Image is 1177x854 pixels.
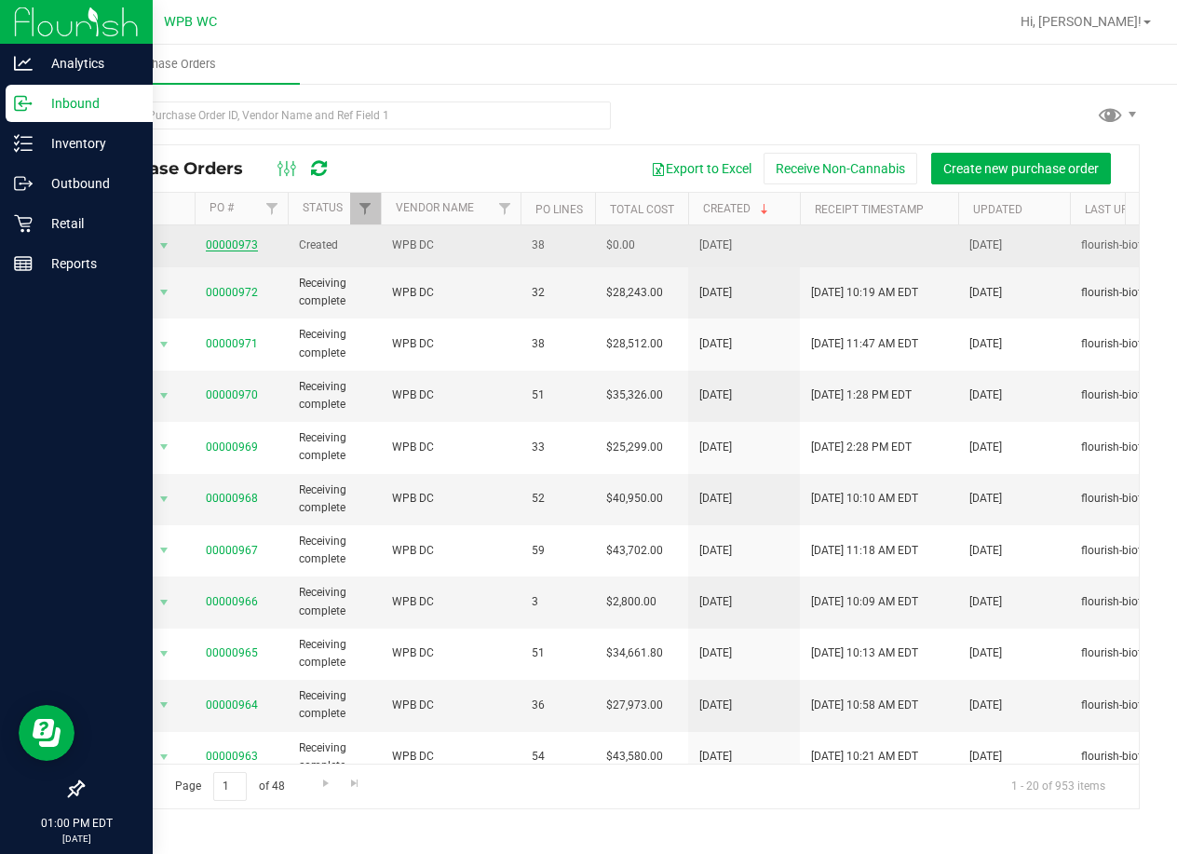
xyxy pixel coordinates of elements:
[8,815,144,832] p: 01:00 PM EDT
[299,687,370,723] span: Receiving complete
[392,237,509,254] span: WPB DC
[699,439,732,456] span: [DATE]
[153,486,176,512] span: select
[206,646,258,659] a: 00000965
[699,593,732,611] span: [DATE]
[532,386,584,404] span: 51
[969,439,1002,456] span: [DATE]
[392,542,509,560] span: WPB DC
[206,698,258,712] a: 00000964
[392,335,509,353] span: WPB DC
[299,326,370,361] span: Receiving complete
[699,335,732,353] span: [DATE]
[210,201,234,214] a: PO #
[606,644,663,662] span: $34,661.80
[299,739,370,775] span: Receiving complete
[206,750,258,763] a: 00000963
[606,439,663,456] span: $25,299.00
[33,252,144,275] p: Reports
[811,593,918,611] span: [DATE] 10:09 AM EDT
[392,386,509,404] span: WPB DC
[969,593,1002,611] span: [DATE]
[606,284,663,302] span: $28,243.00
[811,439,912,456] span: [DATE] 2:28 PM EDT
[14,174,33,193] inline-svg: Outbound
[299,429,370,465] span: Receiving complete
[764,153,917,184] button: Receive Non-Cannabis
[33,92,144,115] p: Inbound
[699,237,732,254] span: [DATE]
[606,697,663,714] span: $27,973.00
[153,641,176,667] span: select
[14,254,33,273] inline-svg: Reports
[206,337,258,350] a: 00000971
[14,54,33,73] inline-svg: Analytics
[532,284,584,302] span: 32
[153,744,176,770] span: select
[606,237,635,254] span: $0.00
[699,542,732,560] span: [DATE]
[33,212,144,235] p: Retail
[606,490,663,508] span: $40,950.00
[969,697,1002,714] span: [DATE]
[396,201,474,214] a: Vendor Name
[699,644,732,662] span: [DATE]
[102,56,241,73] span: Purchase Orders
[606,386,663,404] span: $35,326.00
[973,203,1022,216] a: Updated
[153,332,176,358] span: select
[392,644,509,662] span: WPB DC
[969,335,1002,353] span: [DATE]
[392,697,509,714] span: WPB DC
[969,748,1002,766] span: [DATE]
[931,153,1111,184] button: Create new purchase order
[14,94,33,113] inline-svg: Inbound
[532,697,584,714] span: 36
[164,14,217,30] span: WPB WC
[392,748,509,766] span: WPB DC
[392,593,509,611] span: WPB DC
[811,697,918,714] span: [DATE] 10:58 AM EDT
[153,383,176,409] span: select
[257,193,288,224] a: Filter
[610,203,674,216] a: Total Cost
[206,544,258,557] a: 00000967
[811,490,918,508] span: [DATE] 10:10 AM EDT
[206,238,258,251] a: 00000973
[606,748,663,766] span: $43,580.00
[342,772,369,797] a: Go to the last page
[206,441,258,454] a: 00000969
[153,233,176,259] span: select
[811,542,918,560] span: [DATE] 11:18 AM EDT
[299,378,370,413] span: Receiving complete
[33,132,144,155] p: Inventory
[969,644,1002,662] span: [DATE]
[535,203,583,216] a: PO Lines
[969,490,1002,508] span: [DATE]
[699,386,732,404] span: [DATE]
[299,584,370,619] span: Receiving complete
[532,335,584,353] span: 38
[703,202,772,215] a: Created
[606,542,663,560] span: $43,702.00
[153,692,176,718] span: select
[639,153,764,184] button: Export to Excel
[299,275,370,310] span: Receiving complete
[532,593,584,611] span: 3
[14,134,33,153] inline-svg: Inventory
[206,492,258,505] a: 00000968
[490,193,521,224] a: Filter
[532,748,584,766] span: 54
[1021,14,1142,29] span: Hi, [PERSON_NAME]!
[532,644,584,662] span: 51
[699,697,732,714] span: [DATE]
[312,772,339,797] a: Go to the next page
[815,203,924,216] a: Receipt Timestamp
[811,284,918,302] span: [DATE] 10:19 AM EDT
[811,644,918,662] span: [DATE] 10:13 AM EDT
[303,201,343,214] a: Status
[811,335,918,353] span: [DATE] 11:47 AM EDT
[14,214,33,233] inline-svg: Retail
[969,542,1002,560] span: [DATE]
[206,595,258,608] a: 00000966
